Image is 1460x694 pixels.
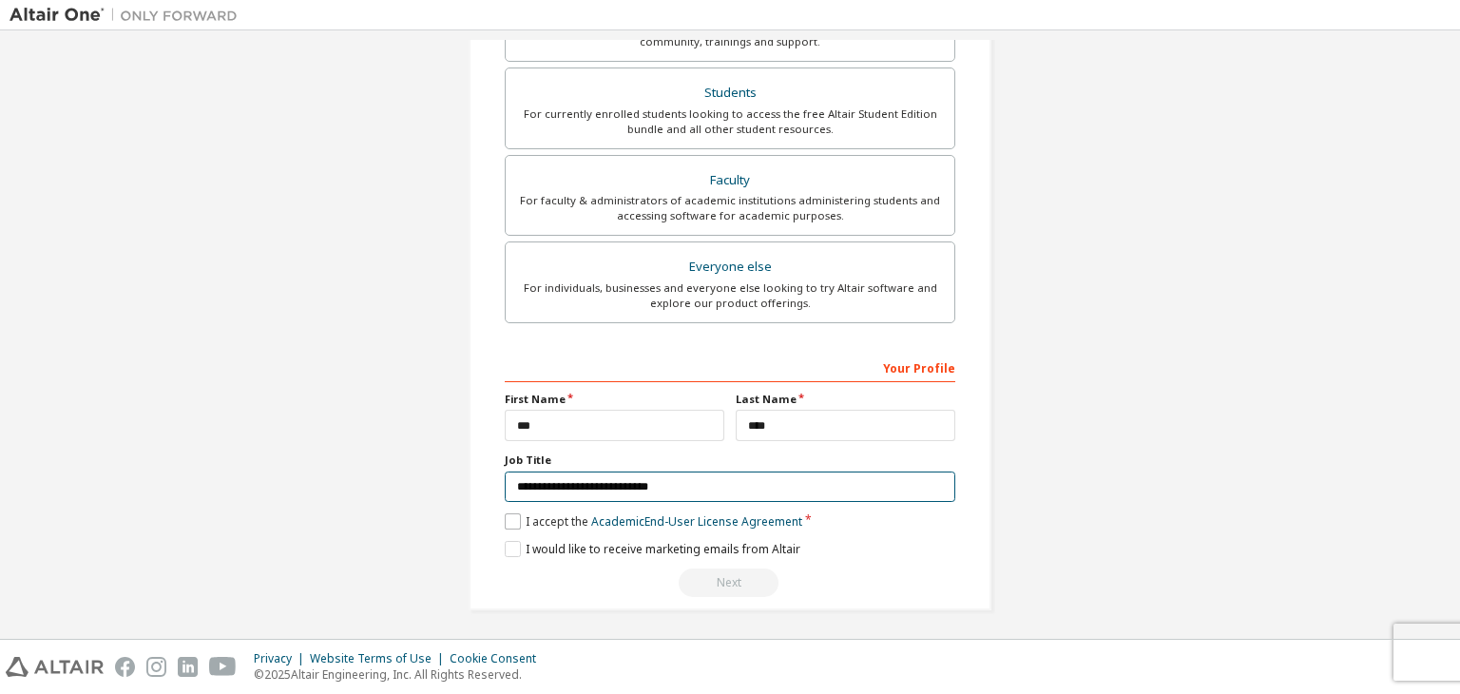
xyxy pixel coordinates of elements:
[736,392,955,407] label: Last Name
[505,392,724,407] label: First Name
[115,657,135,677] img: facebook.svg
[450,651,547,666] div: Cookie Consent
[517,254,943,280] div: Everyone else
[146,657,166,677] img: instagram.svg
[178,657,198,677] img: linkedin.svg
[505,352,955,382] div: Your Profile
[517,280,943,311] div: For individuals, businesses and everyone else looking to try Altair software and explore our prod...
[517,80,943,106] div: Students
[209,657,237,677] img: youtube.svg
[505,541,800,557] label: I would like to receive marketing emails from Altair
[505,453,955,468] label: Job Title
[254,651,310,666] div: Privacy
[254,666,547,683] p: © 2025 Altair Engineering, Inc. All Rights Reserved.
[517,106,943,137] div: For currently enrolled students looking to access the free Altair Student Edition bundle and all ...
[591,513,802,530] a: Academic End-User License Agreement
[6,657,104,677] img: altair_logo.svg
[517,193,943,223] div: For faculty & administrators of academic institutions administering students and accessing softwa...
[310,651,450,666] div: Website Terms of Use
[505,513,802,530] label: I accept the
[517,167,943,194] div: Faculty
[505,569,955,597] div: Read and acccept EULA to continue
[10,6,247,25] img: Altair One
